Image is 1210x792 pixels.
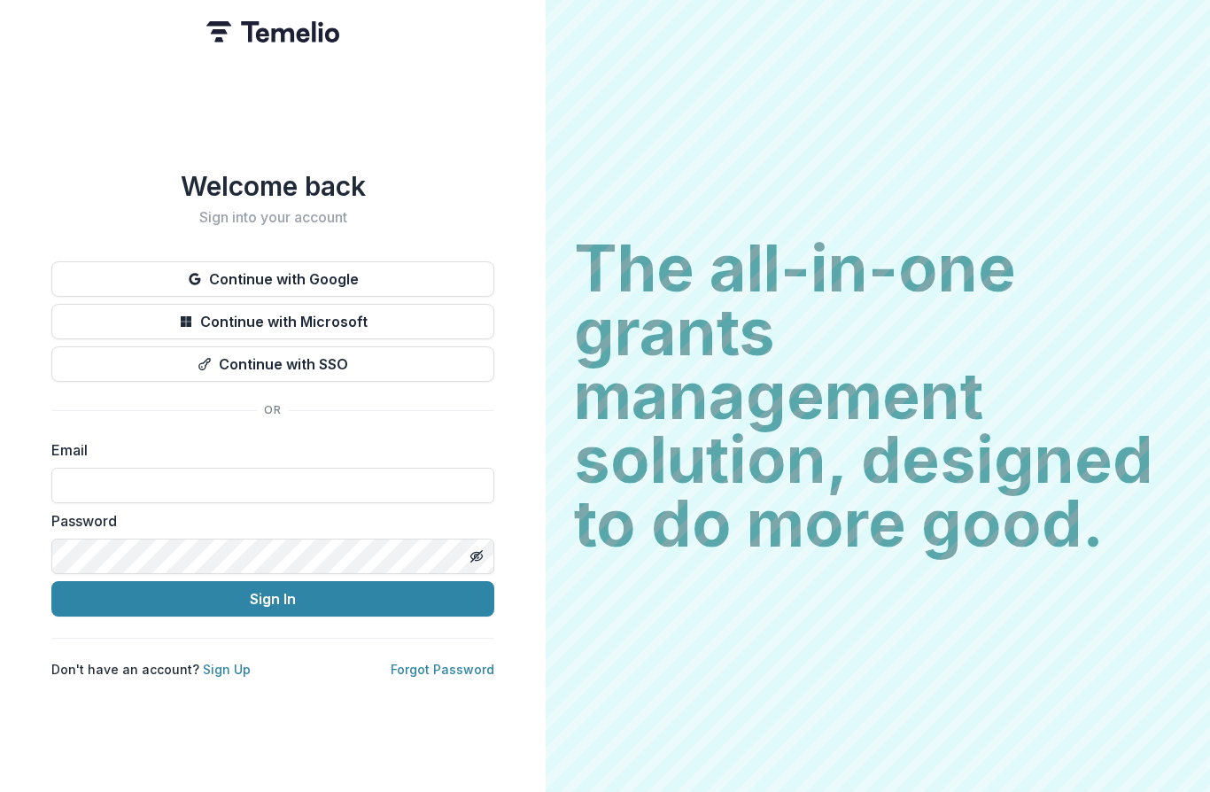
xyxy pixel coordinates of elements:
[51,510,484,532] label: Password
[206,21,339,43] img: Temelio
[51,660,251,679] p: Don't have an account?
[462,542,491,571] button: Toggle password visibility
[51,170,494,202] h1: Welcome back
[391,662,494,677] a: Forgot Password
[51,346,494,382] button: Continue with SSO
[203,662,251,677] a: Sign Up
[51,261,494,297] button: Continue with Google
[51,209,494,226] h2: Sign into your account
[51,304,494,339] button: Continue with Microsoft
[51,581,494,617] button: Sign In
[51,439,484,461] label: Email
